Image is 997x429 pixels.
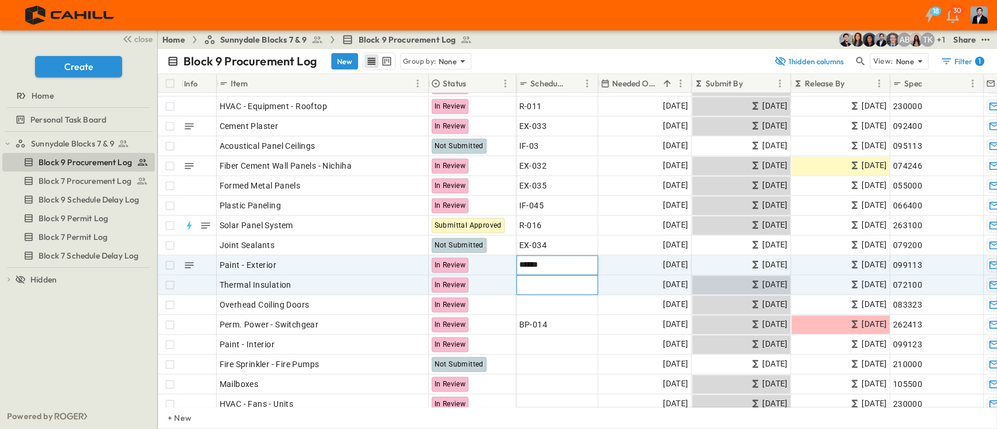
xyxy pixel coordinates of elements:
span: In Review [435,122,466,130]
img: Kim Bowen (kbowen@cahill-sf.com) [850,33,864,47]
span: 095113 [893,140,922,152]
a: Sunnydale Blocks 7 & 9 [204,34,324,46]
span: [DATE] [861,218,887,232]
span: [DATE] [861,377,887,390]
span: 079200 [893,239,922,251]
span: [DATE] [861,318,887,331]
button: Filter1 [936,53,988,69]
span: EX-034 [519,239,547,251]
span: EX-035 [519,180,547,191]
span: [DATE] [861,179,887,192]
span: IF-045 [519,200,544,211]
span: EX-032 [519,160,547,172]
img: Mike Daly (mdaly@cahill-sf.com) [874,33,888,47]
p: Item [231,78,248,89]
span: Block 9 Procurement Log [358,34,456,46]
span: Block 7 Permit Log [39,231,107,243]
span: 072100 [893,279,922,291]
span: [DATE] [663,298,688,311]
span: [DATE] [861,99,887,113]
span: 230000 [893,100,922,112]
button: Sort [468,77,481,90]
div: Block 7 Procurement Logtest [2,172,155,190]
button: Sort [925,77,937,90]
span: [DATE] [762,278,787,291]
span: R-016 [519,219,542,231]
h6: 1 [978,57,981,66]
span: In Review [435,102,466,110]
div: Info [184,67,198,100]
span: [DATE] [861,139,887,152]
nav: breadcrumbs [162,34,479,46]
span: Perm. Power - Switchgear [220,319,319,330]
span: Hidden [30,274,57,285]
span: [DATE] [861,159,887,172]
button: Sort [745,77,758,90]
span: [DATE] [762,159,787,172]
p: + New [168,412,175,424]
span: Block 7 Procurement Log [39,175,131,187]
span: [DATE] [663,397,688,410]
span: In Review [435,182,466,190]
span: Block 7 Schedule Delay Log [39,250,138,261]
span: Not Submitted [435,142,484,150]
p: Status [443,78,466,89]
button: Menu [773,76,787,90]
button: Create [35,56,122,77]
span: [DATE] [663,179,688,192]
span: Plastic Paneling [220,200,281,211]
a: Block 7 Procurement Log [2,173,152,189]
span: 099113 [893,259,922,271]
span: 262413 [893,319,922,330]
span: BP-014 [519,319,547,330]
img: Profile Picture [970,6,988,24]
span: 099123 [893,339,922,350]
button: Menu [411,76,425,90]
button: close [117,30,155,47]
a: Block 7 Schedule Delay Log [2,247,152,264]
p: Schedule ID [530,78,565,89]
span: [DATE] [762,119,787,132]
span: [DATE] [762,218,787,232]
a: Block 9 Procurement Log [342,34,472,46]
div: Andrew Barreto (abarreto@guzmangc.com) [897,33,911,47]
span: [DATE] [663,159,688,172]
span: [DATE] [762,337,787,351]
div: Block 7 Permit Logtest [2,228,155,246]
span: Overhead Coiling Doors [220,299,310,311]
span: Personal Task Board [30,114,106,125]
button: Menu [673,76,687,90]
button: test [978,33,992,47]
p: Needed Onsite [612,78,658,89]
span: Not Submitted [435,360,484,368]
span: 230000 [893,398,922,410]
button: row view [364,54,378,68]
span: Solar Panel System [220,219,293,231]
span: [DATE] [861,258,887,271]
span: [DATE] [663,218,688,232]
span: In Review [435,201,466,210]
span: Not Submitted [435,241,484,249]
span: [DATE] [861,357,887,371]
span: Paint - Exterior [220,259,276,271]
span: [DATE] [663,337,688,351]
span: [DATE] [861,119,887,132]
span: [DATE] [663,119,688,132]
span: Fire Sprinkler - Fire Pumps [220,358,319,370]
a: Block 9 Permit Log [2,210,152,226]
p: Group by: [403,55,436,67]
span: Cement Plaster [220,120,279,132]
span: [DATE] [762,198,787,212]
span: Acoustical Panel Ceilings [220,140,315,152]
span: [DATE] [762,258,787,271]
span: Fiber Cement Wall Panels - Nichiha [220,160,352,172]
span: [DATE] [861,238,887,252]
p: None [895,55,914,67]
p: View: [873,55,893,68]
button: Sort [661,77,673,90]
a: Sunnydale Blocks 7 & 9 [15,135,152,152]
span: Sunnydale Blocks 7 & 9 [31,138,114,149]
span: Mailboxes [220,378,259,390]
p: 30 [953,6,961,15]
span: [DATE] [762,139,787,152]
